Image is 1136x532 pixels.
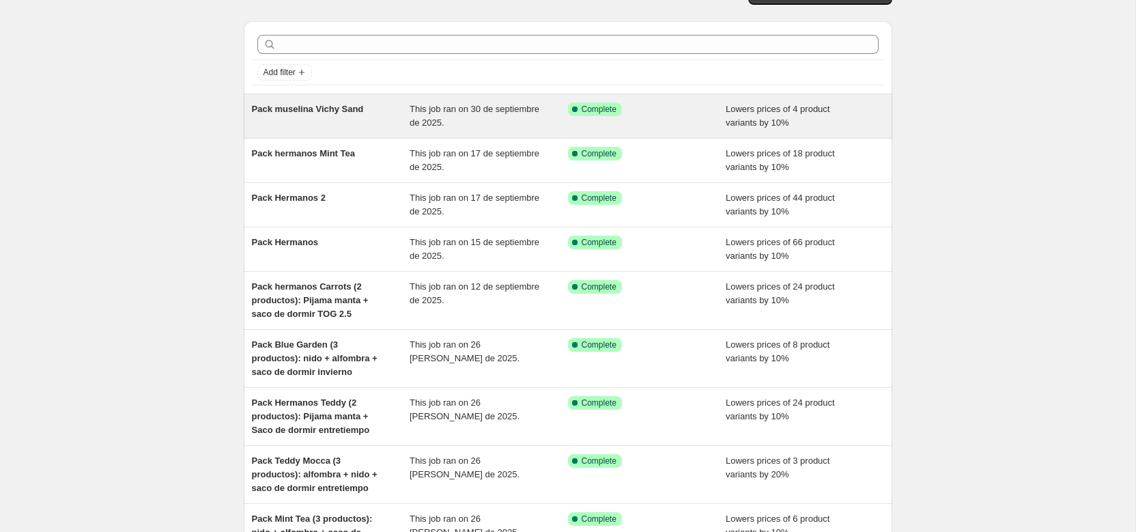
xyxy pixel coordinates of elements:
span: This job ran on 12 de septiembre de 2025. [410,281,539,305]
span: Pack Blue Garden (3 productos): nido + alfombra + saco de dormir invierno [252,339,378,377]
span: Complete [582,339,616,350]
span: Pack Hermanos [252,237,319,247]
span: Complete [582,237,616,248]
span: This job ran on 17 de septiembre de 2025. [410,148,539,172]
span: Complete [582,397,616,408]
span: Pack muselina Vichy Sand [252,104,364,114]
span: Pack Hermanos Teddy (2 productos): Pijama manta + Saco de dormir entretiempo [252,397,370,435]
span: Lowers prices of 66 product variants by 10% [726,237,835,261]
button: Add filter [257,64,312,81]
span: This job ran on 26 [PERSON_NAME] de 2025. [410,397,520,421]
span: Complete [582,514,616,524]
span: This job ran on 26 [PERSON_NAME] de 2025. [410,456,520,479]
span: Pack hermanos Carrots (2 productos): Pijama manta + saco de dormir TOG 2.5 [252,281,369,319]
span: Complete [582,281,616,292]
span: Add filter [264,67,296,78]
span: Pack hermanos Mint Tea [252,148,355,158]
span: Lowers prices of 24 product variants by 10% [726,281,835,305]
span: Lowers prices of 24 product variants by 10% [726,397,835,421]
span: Complete [582,193,616,204]
span: Lowers prices of 3 product variants by 20% [726,456,829,479]
span: Lowers prices of 8 product variants by 10% [726,339,829,363]
span: This job ran on 17 de septiembre de 2025. [410,193,539,216]
span: Complete [582,456,616,466]
span: Complete [582,148,616,159]
span: Lowers prices of 18 product variants by 10% [726,148,835,172]
span: This job ran on 15 de septiembre de 2025. [410,237,539,261]
span: Lowers prices of 4 product variants by 10% [726,104,829,128]
span: Complete [582,104,616,115]
span: Lowers prices of 44 product variants by 10% [726,193,835,216]
span: Pack Hermanos 2 [252,193,326,203]
span: Pack Teddy Mocca (3 productos): alfombra + nido + saco de dormir entretiempo [252,456,378,493]
span: This job ran on 26 [PERSON_NAME] de 2025. [410,339,520,363]
span: This job ran on 30 de septiembre de 2025. [410,104,539,128]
